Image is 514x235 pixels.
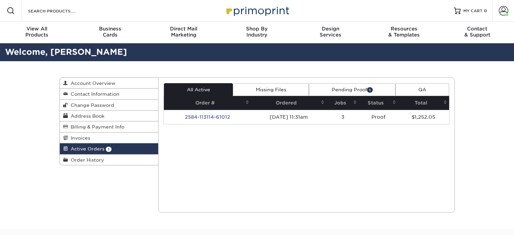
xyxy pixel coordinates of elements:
a: Change Password [60,100,158,111]
span: Billing & Payment Info [68,124,124,130]
a: BusinessCards [73,22,147,43]
span: Resources [367,26,440,32]
td: $1,252.05 [398,110,449,124]
td: Proof [359,110,398,124]
a: Direct MailMarketing [147,22,220,43]
span: Design [294,26,367,32]
th: Ordered [251,96,326,110]
th: Status [359,96,398,110]
input: SEARCH PRODUCTS..... [27,7,93,15]
a: Address Book [60,111,158,121]
span: Change Password [68,102,114,108]
a: Order History [60,155,158,165]
span: Invoices [68,135,90,141]
span: Order History [68,157,104,163]
td: 3 [326,110,359,124]
span: Active Orders [68,146,104,151]
th: Total [398,96,449,110]
span: 1 [106,147,112,152]
div: & Support [441,26,514,38]
td: 2584-113114-61012 [164,110,251,124]
div: Cards [73,26,147,38]
a: Invoices [60,133,158,143]
td: [DATE] 11:31am [251,110,326,124]
span: Account Overview [68,80,115,86]
span: Direct Mail [147,26,220,32]
a: Missing Files [233,83,309,96]
a: Pending Proof1 [309,83,395,96]
span: Shop By [220,26,294,32]
a: Contact Information [60,89,158,99]
span: Address Book [68,113,104,119]
a: Shop ByIndustry [220,22,294,43]
div: Marketing [147,26,220,38]
span: Contact [441,26,514,32]
span: Contact Information [68,91,119,97]
span: MY CART [463,8,483,14]
img: Primoprint [223,3,291,18]
a: Active Orders 1 [60,143,158,154]
a: All Active [164,83,233,96]
span: Business [73,26,147,32]
div: Services [294,26,367,38]
span: 1 [367,87,373,92]
a: Account Overview [60,78,158,89]
span: 0 [484,8,487,13]
a: Resources& Templates [367,22,440,43]
a: Contact& Support [441,22,514,43]
a: DesignServices [294,22,367,43]
a: Billing & Payment Info [60,121,158,132]
div: & Templates [367,26,440,38]
th: Order # [164,96,251,110]
th: Jobs [326,96,359,110]
div: Industry [220,26,294,38]
a: QA [395,83,449,96]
